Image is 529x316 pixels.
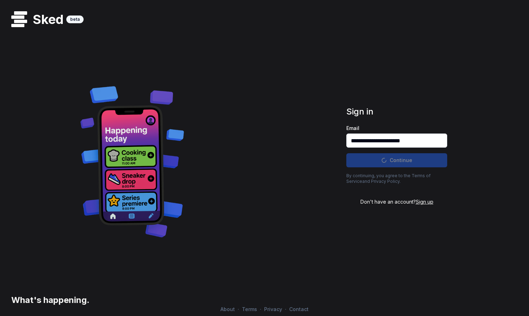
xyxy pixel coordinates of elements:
[261,306,285,312] a: Privacy
[346,198,447,205] div: Don't have an account?
[27,12,66,26] h1: Sked
[346,173,447,184] p: By continuing, you agree to the and .
[239,306,260,312] a: Terms
[66,16,84,23] div: beta
[218,306,238,312] a: About
[11,11,27,27] img: logo
[346,106,447,117] h1: Sign in
[346,126,447,131] label: Email
[8,295,90,306] h3: What's happening.
[416,199,433,205] span: Sign up
[346,173,431,184] a: Terms of Service
[286,306,311,312] a: Contact
[77,78,188,244] img: Decorative
[371,179,400,184] a: Privacy Policy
